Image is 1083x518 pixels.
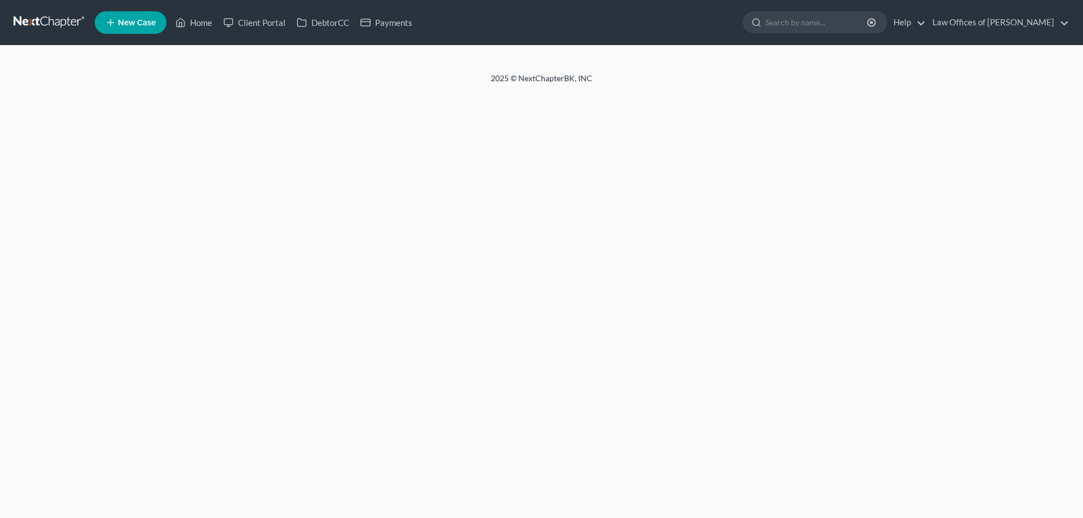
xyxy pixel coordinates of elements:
a: Law Offices of [PERSON_NAME] [927,12,1069,33]
a: DebtorCC [291,12,355,33]
div: 2025 © NextChapterBK, INC [220,73,863,93]
input: Search by name... [765,12,869,33]
a: Home [170,12,218,33]
a: Client Portal [218,12,291,33]
a: Help [888,12,926,33]
span: New Case [118,19,156,27]
a: Payments [355,12,418,33]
